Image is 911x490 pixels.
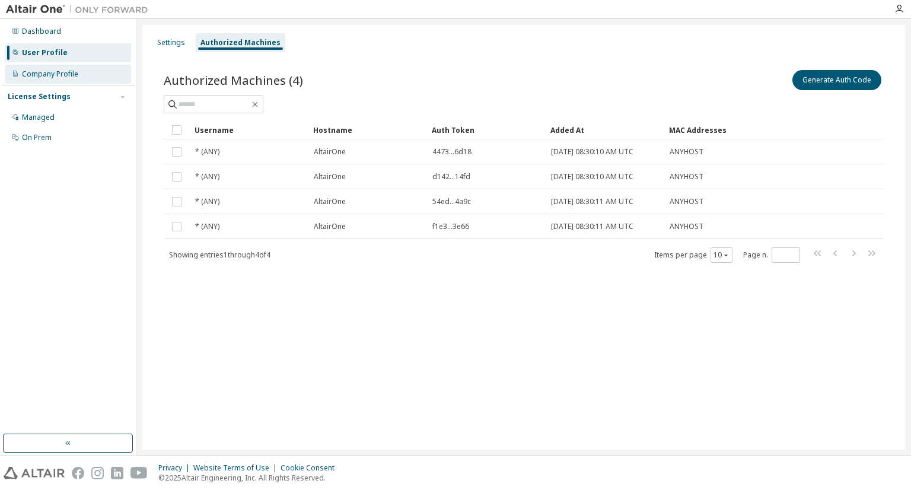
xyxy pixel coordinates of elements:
div: Privacy [158,463,193,473]
span: ANYHOST [670,147,703,157]
span: ANYHOST [670,222,703,231]
img: instagram.svg [91,467,104,479]
span: Page n. [743,247,800,263]
span: Authorized Machines (4) [164,72,303,88]
span: * (ANY) [195,172,219,182]
div: Dashboard [22,27,61,36]
img: youtube.svg [130,467,148,479]
span: 4473...6d18 [432,147,472,157]
span: [DATE] 08:30:10 AM UTC [551,147,633,157]
div: Managed [22,113,55,122]
span: [DATE] 08:30:11 AM UTC [551,197,633,206]
img: altair_logo.svg [4,467,65,479]
img: Altair One [6,4,154,15]
span: AltairOne [314,172,346,182]
span: Showing entries 1 through 4 of 4 [169,250,270,260]
span: * (ANY) [195,147,219,157]
div: Auth Token [432,120,541,139]
span: * (ANY) [195,222,219,231]
span: * (ANY) [195,197,219,206]
span: [DATE] 08:30:11 AM UTC [551,222,633,231]
span: ANYHOST [670,172,703,182]
div: Company Profile [22,69,78,79]
span: ANYHOST [670,197,703,206]
div: Hostname [313,120,422,139]
div: Authorized Machines [200,38,281,47]
span: [DATE] 08:30:10 AM UTC [551,172,633,182]
p: © 2025 Altair Engineering, Inc. All Rights Reserved. [158,473,342,483]
div: Username [195,120,304,139]
img: linkedin.svg [111,467,123,479]
div: User Profile [22,48,68,58]
div: Settings [157,38,185,47]
div: Added At [550,120,660,139]
span: AltairOne [314,147,346,157]
button: Generate Auth Code [792,70,881,90]
div: MAC Addresses [669,120,759,139]
div: License Settings [8,92,71,101]
div: Cookie Consent [281,463,342,473]
div: Website Terms of Use [193,463,281,473]
img: facebook.svg [72,467,84,479]
span: d142...14fd [432,172,470,182]
span: f1e3...3e66 [432,222,469,231]
span: Items per page [654,247,732,263]
span: AltairOne [314,222,346,231]
span: 54ed...4a9c [432,197,471,206]
div: On Prem [22,133,52,142]
span: AltairOne [314,197,346,206]
button: 10 [713,250,730,260]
